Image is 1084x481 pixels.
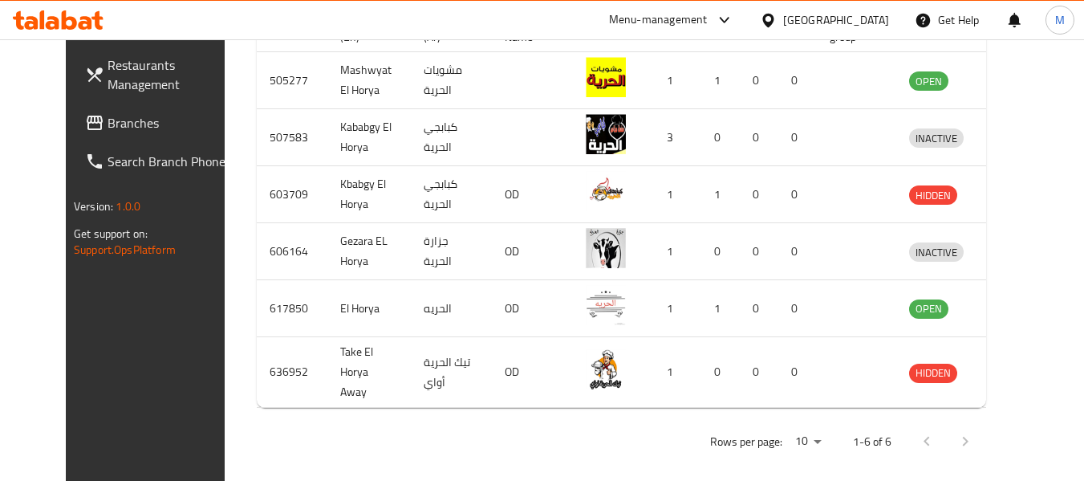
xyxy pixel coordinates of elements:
[740,166,778,223] td: 0
[645,166,701,223] td: 1
[778,52,817,109] td: 0
[740,337,778,408] td: 0
[327,52,411,109] td: Mashwyat El Horya
[327,166,411,223] td: Kbabgy El Horya
[586,349,626,389] img: Take El Horya Away
[327,223,411,280] td: Gezara EL Horya
[108,152,234,171] span: Search Branch Phone
[701,280,740,337] td: 1
[701,166,740,223] td: 1
[74,196,113,217] span: Version:
[909,243,964,262] div: INACTIVE
[116,196,140,217] span: 1.0.0
[830,8,877,47] span: POS group
[411,337,492,408] td: تيك الحرية أواي
[740,280,778,337] td: 0
[411,166,492,223] td: كبابجي الحرية
[257,52,327,109] td: 505277
[909,300,948,318] span: OPEN
[710,432,782,452] p: Rows per page:
[505,8,554,47] span: Ref. Name
[411,223,492,280] td: جزارة الحرية
[783,11,889,29] div: [GEOGRAPHIC_DATA]
[340,8,392,47] span: Name (En)
[909,128,964,148] div: INACTIVE
[645,109,701,166] td: 3
[909,71,948,91] div: OPEN
[72,46,247,104] a: Restaurants Management
[909,300,948,319] div: OPEN
[701,223,740,280] td: 0
[586,228,626,268] img: Gezara EL Horya
[72,104,247,142] a: Branches
[778,109,817,166] td: 0
[909,185,957,205] div: HIDDEN
[909,72,948,91] span: OPEN
[586,285,626,325] img: El Horya
[327,337,411,408] td: Take El Horya Away
[327,280,411,337] td: El Horya
[778,166,817,223] td: 0
[645,337,701,408] td: 1
[609,10,708,30] div: Menu-management
[645,52,701,109] td: 1
[586,171,626,211] img: Kbabgy El Horya
[778,223,817,280] td: 0
[1055,11,1065,29] span: M
[257,337,327,408] td: 636952
[740,52,778,109] td: 0
[778,280,817,337] td: 0
[411,52,492,109] td: مشويات الحرية
[586,57,626,97] img: Mashwyat El Horya
[909,364,957,382] span: HIDDEN
[108,113,234,132] span: Branches
[257,223,327,280] td: 606164
[257,166,327,223] td: 603709
[740,109,778,166] td: 0
[424,8,473,47] span: Name (Ar)
[701,52,740,109] td: 1
[909,186,957,205] span: HIDDEN
[257,3,1038,408] table: enhanced table
[411,280,492,337] td: الحريه
[778,337,817,408] td: 0
[909,129,964,148] span: INACTIVE
[789,430,827,454] div: Rows per page:
[586,114,626,154] img: Kababgy El Horya
[72,142,247,181] a: Search Branch Phone
[645,223,701,280] td: 1
[257,280,327,337] td: 617850
[909,364,957,383] div: HIDDEN
[492,337,573,408] td: OD
[492,166,573,223] td: OD
[853,432,891,452] p: 1-6 of 6
[645,280,701,337] td: 1
[74,223,148,244] span: Get support on:
[701,109,740,166] td: 0
[257,109,327,166] td: 507583
[909,243,964,262] span: INACTIVE
[740,223,778,280] td: 0
[701,337,740,408] td: 0
[74,239,176,260] a: Support.OpsPlatform
[108,55,234,94] span: Restaurants Management
[411,109,492,166] td: كبابجي الحرية
[492,280,573,337] td: OD
[492,223,573,280] td: OD
[327,109,411,166] td: Kababgy El Horya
